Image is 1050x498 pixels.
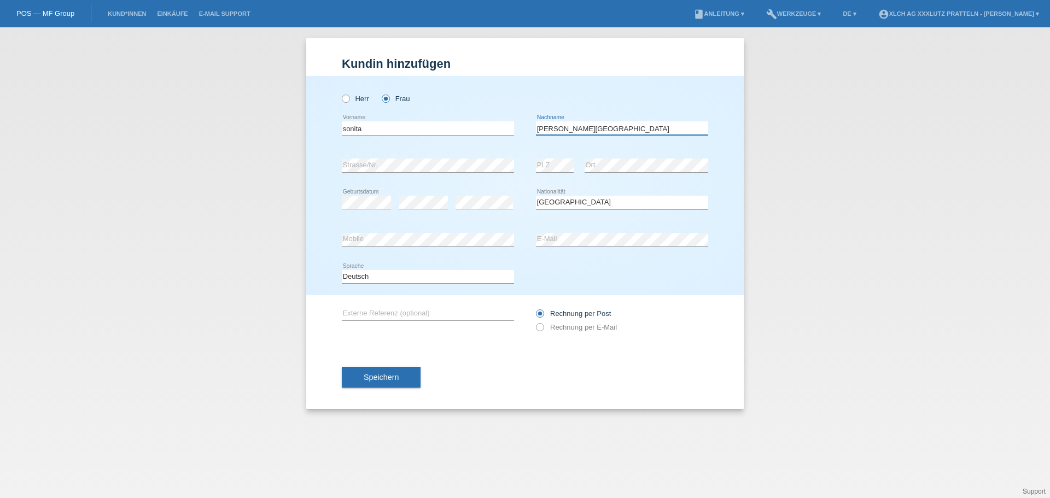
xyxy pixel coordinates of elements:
input: Herr [342,95,349,102]
a: Support [1023,488,1046,495]
input: Rechnung per E-Mail [536,323,543,337]
button: Speichern [342,367,421,388]
a: DE ▾ [837,10,861,17]
label: Rechnung per Post [536,309,611,318]
a: E-Mail Support [194,10,256,17]
label: Frau [382,95,410,103]
input: Rechnung per Post [536,309,543,323]
i: book [693,9,704,20]
h1: Kundin hinzufügen [342,57,708,71]
label: Rechnung per E-Mail [536,323,617,331]
i: account_circle [878,9,889,20]
a: POS — MF Group [16,9,74,17]
a: Einkäufe [151,10,193,17]
label: Herr [342,95,369,103]
a: bookAnleitung ▾ [688,10,750,17]
a: buildWerkzeuge ▾ [761,10,827,17]
a: account_circleXLCH AG XXXLutz Pratteln - [PERSON_NAME] ▾ [873,10,1045,17]
span: Speichern [364,373,399,382]
input: Frau [382,95,389,102]
a: Kund*innen [102,10,151,17]
i: build [766,9,777,20]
